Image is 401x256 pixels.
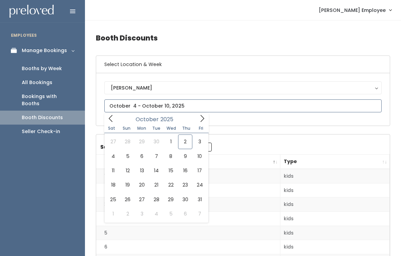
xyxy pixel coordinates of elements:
[149,126,164,130] span: Tue
[149,192,163,207] span: October 28, 2025
[164,126,179,130] span: Wed
[149,134,163,149] span: September 30, 2025
[120,134,135,149] span: September 28, 2025
[192,134,207,149] span: October 3, 2025
[164,178,178,192] span: October 22, 2025
[280,212,390,226] td: kids
[136,117,159,122] span: October
[280,169,390,183] td: kids
[164,192,178,207] span: October 29, 2025
[120,163,135,178] span: October 12, 2025
[120,178,135,192] span: October 19, 2025
[120,207,135,221] span: November 2, 2025
[164,163,178,178] span: October 15, 2025
[319,6,386,14] span: [PERSON_NAME] Employee
[192,207,207,221] span: November 7, 2025
[280,197,390,212] td: kids
[22,114,63,121] div: Booth Discounts
[96,197,280,212] td: 3
[134,126,149,130] span: Mon
[100,143,212,151] label: Search:
[178,178,192,192] span: October 23, 2025
[192,192,207,207] span: October 31, 2025
[135,134,149,149] span: September 29, 2025
[22,93,74,107] div: Bookings with Booths
[179,126,194,130] span: Thu
[106,178,120,192] span: October 18, 2025
[149,207,163,221] span: November 4, 2025
[10,5,54,18] img: preloved logo
[149,178,163,192] span: October 21, 2025
[96,240,280,254] td: 6
[119,126,134,130] span: Sun
[22,47,67,54] div: Manage Bookings
[192,163,207,178] span: October 17, 2025
[96,212,280,226] td: 4
[106,134,120,149] span: September 27, 2025
[135,149,149,163] span: October 6, 2025
[106,207,120,221] span: November 1, 2025
[192,178,207,192] span: October 24, 2025
[120,192,135,207] span: October 26, 2025
[120,149,135,163] span: October 5, 2025
[135,192,149,207] span: October 27, 2025
[106,149,120,163] span: October 4, 2025
[178,163,192,178] span: October 16, 2025
[104,81,382,94] button: [PERSON_NAME]
[178,149,192,163] span: October 9, 2025
[178,134,192,149] span: October 2, 2025
[96,226,280,240] td: 5
[135,178,149,192] span: October 20, 2025
[178,192,192,207] span: October 30, 2025
[280,183,390,197] td: kids
[312,3,398,17] a: [PERSON_NAME] Employee
[106,163,120,178] span: October 11, 2025
[22,79,52,86] div: All Bookings
[106,192,120,207] span: October 25, 2025
[96,56,390,73] h6: Select Location & Week
[104,99,382,112] input: October 4 - October 10, 2025
[192,149,207,163] span: October 10, 2025
[194,126,209,130] span: Fri
[164,149,178,163] span: October 8, 2025
[22,128,60,135] div: Seller Check-in
[280,240,390,254] td: kids
[149,163,163,178] span: October 14, 2025
[159,115,179,124] input: Year
[104,126,119,130] span: Sat
[135,163,149,178] span: October 13, 2025
[149,149,163,163] span: October 7, 2025
[164,207,178,221] span: November 5, 2025
[280,155,390,169] th: Type: activate to sort column ascending
[280,226,390,240] td: kids
[178,207,192,221] span: November 6, 2025
[111,84,375,92] div: [PERSON_NAME]
[96,155,280,169] th: Booth Number: activate to sort column descending
[164,134,178,149] span: October 1, 2025
[96,169,280,183] td: 1
[135,207,149,221] span: November 3, 2025
[22,65,62,72] div: Booths by Week
[96,183,280,197] td: 2
[96,29,390,47] h4: Booth Discounts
